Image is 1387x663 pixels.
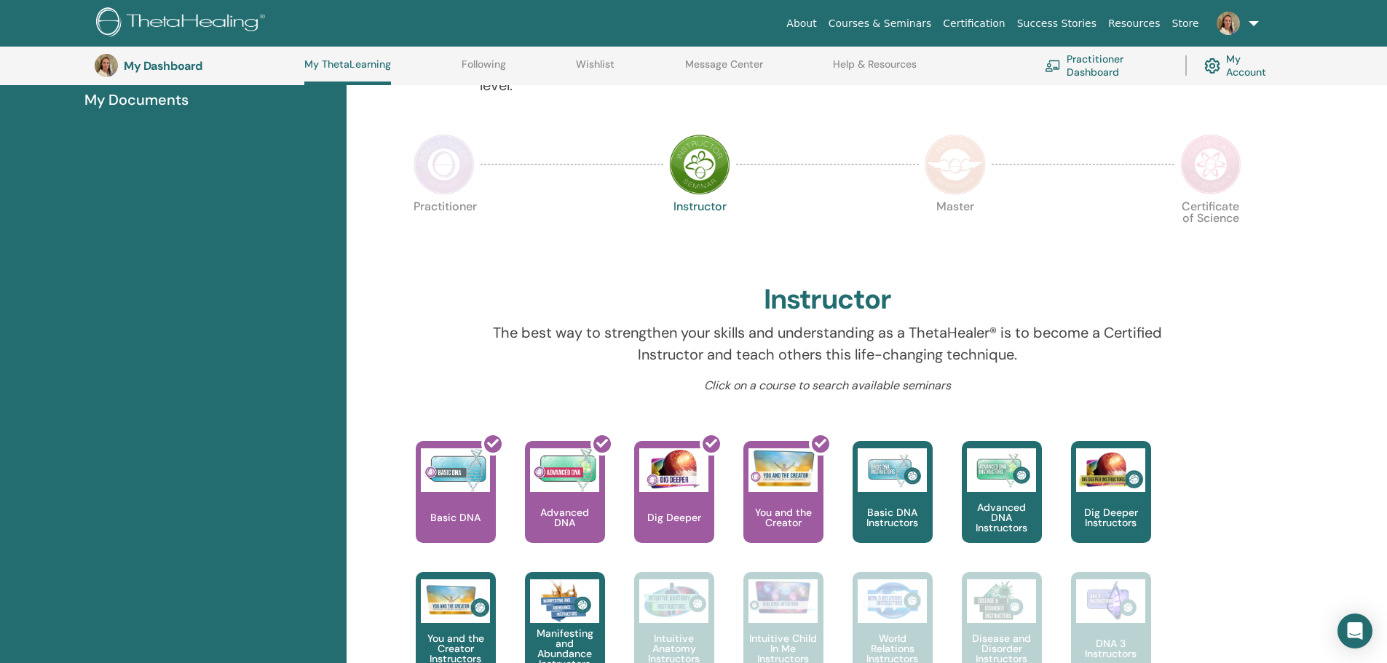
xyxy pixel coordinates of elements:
img: logo.png [96,7,270,40]
p: Instructor [669,201,730,262]
p: Click on a course to search available seminars [480,377,1175,394]
img: Advanced DNA Instructors [967,448,1036,492]
p: Dig Deeper Instructors [1071,507,1151,528]
p: Master [925,201,986,262]
p: Basic DNA Instructors [853,507,933,528]
a: Dig Deeper Dig Deeper [634,441,714,572]
img: DNA 3 Instructors [1076,579,1145,623]
div: Open Intercom Messenger [1337,614,1372,648]
a: Practitioner Dashboard [1045,49,1168,82]
p: Certificate of Science [1180,201,1241,262]
a: Advanced DNA Advanced DNA [525,441,605,572]
a: Basic DNA Basic DNA [416,441,496,572]
img: Practitioner [414,134,475,195]
img: cog.svg [1204,55,1220,77]
a: You and the Creator You and the Creator [743,441,823,572]
img: Intuitive Anatomy Instructors [639,579,708,623]
p: You and the Creator [743,507,823,528]
img: Basic DNA [421,448,490,492]
p: Advanced DNA Instructors [962,502,1042,533]
a: Wishlist [576,58,615,82]
p: Practitioner [414,201,475,262]
img: default.jpg [95,54,118,77]
img: Manifesting and Abundance Instructors [530,579,599,623]
span: My Documents [84,89,189,111]
a: Resources [1102,10,1166,37]
a: Basic DNA Instructors Basic DNA Instructors [853,441,933,572]
img: Basic DNA Instructors [858,448,927,492]
img: Master [925,134,986,195]
a: My Account [1204,49,1278,82]
a: My ThetaLearning [304,58,391,85]
h2: Instructor [764,283,891,317]
a: About [781,10,822,37]
img: chalkboard-teacher.svg [1045,60,1061,71]
a: Help & Resources [833,58,917,82]
a: Dig Deeper Instructors Dig Deeper Instructors [1071,441,1151,572]
p: Dig Deeper [641,512,707,523]
img: Advanced DNA [530,448,599,492]
a: Following [462,58,506,82]
img: Intuitive Child In Me Instructors [748,579,818,615]
img: You and the Creator [748,448,818,488]
img: You and the Creator Instructors [421,579,490,623]
a: Store [1166,10,1205,37]
img: Disease and Disorder Instructors [967,579,1036,623]
img: Dig Deeper [639,448,708,492]
p: DNA 3 Instructors [1071,638,1151,659]
a: Certification [937,10,1011,37]
a: Success Stories [1011,10,1102,37]
a: Message Center [685,58,763,82]
img: World Relations Instructors [858,579,927,623]
a: Advanced DNA Instructors Advanced DNA Instructors [962,441,1042,572]
img: default.jpg [1217,12,1240,35]
h3: My Dashboard [124,59,269,73]
p: The best way to strengthen your skills and understanding as a ThetaHealer® is to become a Certifi... [480,322,1175,365]
img: Instructor [669,134,730,195]
img: Dig Deeper Instructors [1076,448,1145,492]
p: Advanced DNA [525,507,605,528]
a: Courses & Seminars [823,10,938,37]
img: Certificate of Science [1180,134,1241,195]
